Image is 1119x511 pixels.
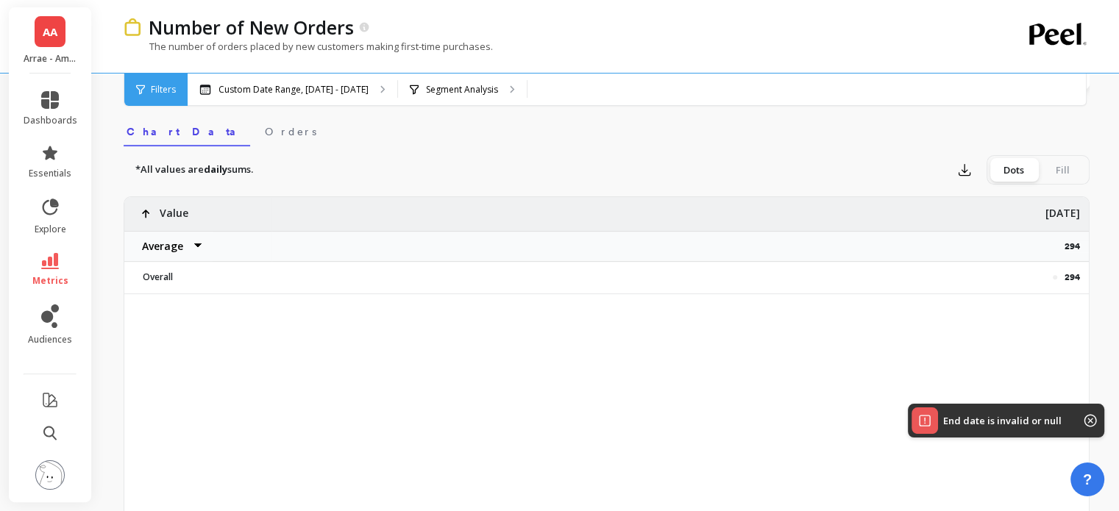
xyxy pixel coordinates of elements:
[135,162,253,177] p: *All values are sums.
[426,84,498,96] p: Segment Analysis
[134,271,263,283] p: Overall
[1065,240,1089,252] p: 294
[219,84,369,96] p: Custom Date Range, [DATE] - [DATE]
[151,84,176,96] span: Filters
[1070,462,1104,496] button: ?
[43,24,57,40] span: AA
[265,124,316,139] span: Orders
[127,124,247,139] span: Chart Data
[29,168,71,179] span: essentials
[124,18,141,37] img: header icon
[1083,469,1092,490] span: ?
[1065,271,1080,283] p: 294
[28,334,72,346] span: audiences
[124,112,1090,146] nav: Tabs
[35,460,65,490] img: profile picture
[35,224,66,235] span: explore
[160,197,188,221] p: Value
[149,15,354,40] p: Number of New Orders
[32,275,68,287] span: metrics
[204,162,227,176] strong: daily
[124,40,493,53] p: The number of orders placed by new customers making first-time purchases.
[1038,158,1087,182] div: Fill
[24,115,77,126] span: dashboards
[990,158,1038,182] div: Dots
[1045,197,1080,221] p: [DATE]
[24,53,77,65] p: Arrae - Amazon
[943,414,1062,427] p: End date is invalid or null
